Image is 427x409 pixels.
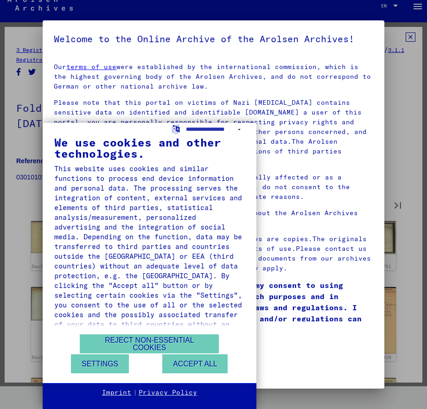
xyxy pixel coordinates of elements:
[54,137,245,159] div: We use cookies and other technologies.
[102,388,131,397] a: Imprint
[80,334,219,353] button: Reject non-essential cookies
[71,354,129,373] button: Settings
[54,164,245,339] div: This website uses cookies and similar functions to process end device information and personal da...
[139,388,197,397] a: Privacy Policy
[162,354,228,373] button: Accept all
